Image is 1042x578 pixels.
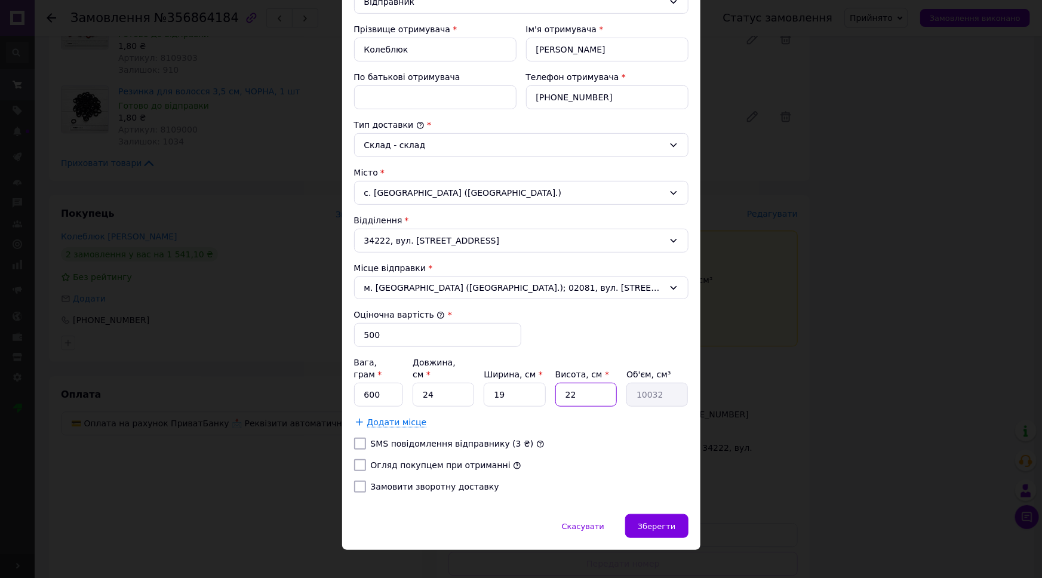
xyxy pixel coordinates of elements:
[354,181,688,205] div: с. [GEOGRAPHIC_DATA] ([GEOGRAPHIC_DATA].)
[371,482,499,491] label: Замовити зворотну доставку
[484,370,542,379] label: Ширина, см
[526,85,688,109] input: +380
[354,72,460,82] label: По батькові отримувача
[364,282,664,294] span: м. [GEOGRAPHIC_DATA] ([GEOGRAPHIC_DATA].); 02081, вул. [STREET_ADDRESS]
[354,310,445,319] label: Оціночна вартість
[364,139,664,152] div: Склад - склад
[371,460,511,470] label: Огляд покупцем при отриманні
[626,368,688,380] div: Об'єм, см³
[562,522,604,531] span: Скасувати
[354,119,688,131] div: Тип доставки
[413,358,456,379] label: Довжина, см
[638,522,675,531] span: Зберегти
[354,167,688,179] div: Місто
[371,439,534,448] label: SMS повідомлення відправнику (3 ₴)
[354,358,382,379] label: Вага, грам
[555,370,609,379] label: Висота, см
[354,262,688,274] div: Місце відправки
[526,72,619,82] label: Телефон отримувача
[354,24,451,34] label: Прізвище отримувача
[526,24,597,34] label: Ім'я отримувача
[354,214,688,226] div: Відділення
[367,417,427,428] span: Додати місце
[354,229,688,253] div: 34222, вул. [STREET_ADDRESS]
